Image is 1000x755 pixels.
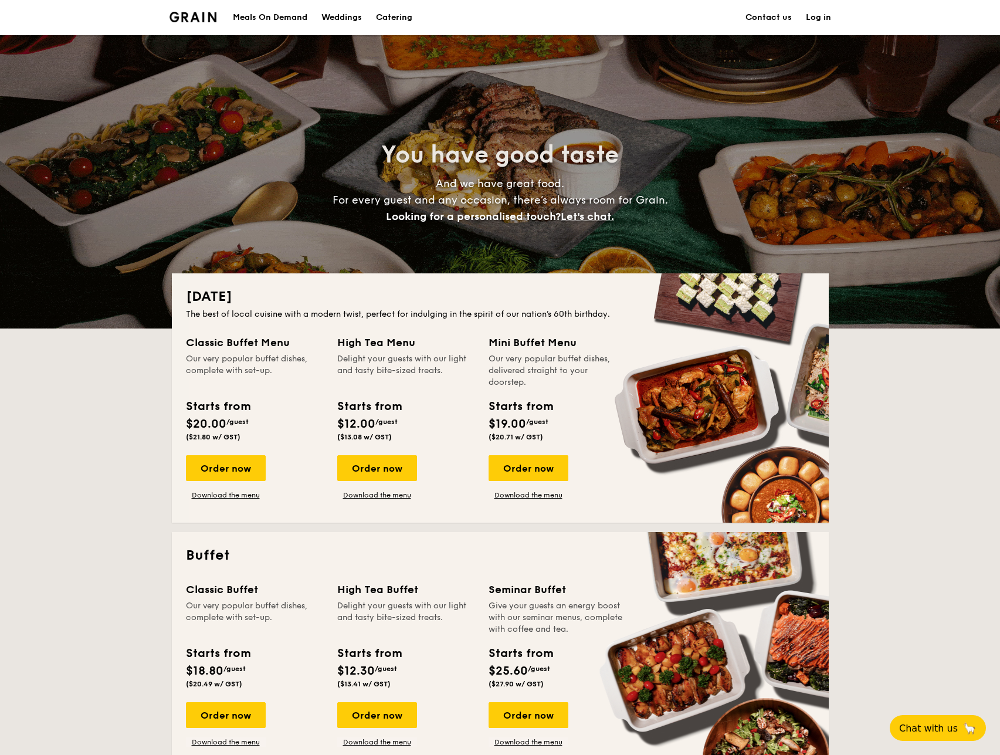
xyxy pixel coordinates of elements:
[186,287,815,306] h2: [DATE]
[489,398,552,415] div: Starts from
[337,600,474,635] div: Delight your guests with our light and tasty bite-sized treats.
[223,665,246,673] span: /guest
[337,680,391,688] span: ($13.41 w/ GST)
[337,334,474,351] div: High Tea Menu
[186,417,226,431] span: $20.00
[186,309,815,320] div: The best of local cuisine with a modern twist, perfect for indulging in the spirit of our nation’...
[489,455,568,481] div: Order now
[337,581,474,598] div: High Tea Buffet
[186,581,323,598] div: Classic Buffet
[337,398,401,415] div: Starts from
[528,665,550,673] span: /guest
[489,581,626,598] div: Seminar Buffet
[186,664,223,678] span: $18.80
[226,418,249,426] span: /guest
[962,722,977,735] span: 🦙
[489,702,568,728] div: Order now
[337,664,375,678] span: $12.30
[489,664,528,678] span: $25.60
[186,600,323,635] div: Our very popular buffet dishes, complete with set-up.
[333,177,668,223] span: And we have great food. For every guest and any occasion, there’s always room for Grain.
[899,723,958,734] span: Chat with us
[186,398,250,415] div: Starts from
[526,418,548,426] span: /guest
[489,433,543,441] span: ($20.71 w/ GST)
[170,12,217,22] a: Logotype
[337,702,417,728] div: Order now
[337,645,401,662] div: Starts from
[337,353,474,388] div: Delight your guests with our light and tasty bite-sized treats.
[186,433,240,441] span: ($21.80 w/ GST)
[489,334,626,351] div: Mini Buffet Menu
[561,210,614,223] span: Let's chat.
[386,210,561,223] span: Looking for a personalised touch?
[186,455,266,481] div: Order now
[337,433,392,441] span: ($13.08 w/ GST)
[890,715,986,741] button: Chat with us🦙
[170,12,217,22] img: Grain
[375,418,398,426] span: /guest
[186,737,266,747] a: Download the menu
[337,737,417,747] a: Download the menu
[186,353,323,388] div: Our very popular buffet dishes, complete with set-up.
[489,490,568,500] a: Download the menu
[186,680,242,688] span: ($20.49 w/ GST)
[375,665,397,673] span: /guest
[489,645,552,662] div: Starts from
[489,417,526,431] span: $19.00
[489,680,544,688] span: ($27.90 w/ GST)
[337,490,417,500] a: Download the menu
[186,546,815,565] h2: Buffet
[489,737,568,747] a: Download the menu
[489,353,626,388] div: Our very popular buffet dishes, delivered straight to your doorstep.
[186,334,323,351] div: Classic Buffet Menu
[337,455,417,481] div: Order now
[337,417,375,431] span: $12.00
[186,702,266,728] div: Order now
[489,600,626,635] div: Give your guests an energy boost with our seminar menus, complete with coffee and tea.
[381,141,619,169] span: You have good taste
[186,490,266,500] a: Download the menu
[186,645,250,662] div: Starts from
